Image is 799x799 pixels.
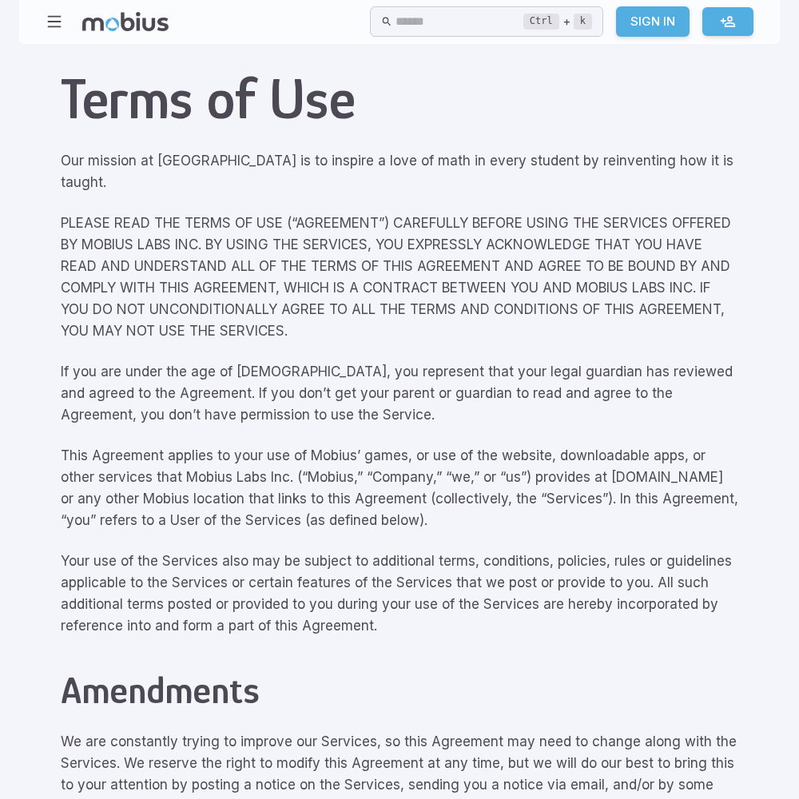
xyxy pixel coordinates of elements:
[523,14,559,30] kbd: Ctrl
[616,6,690,37] a: Sign In
[61,551,738,637] p: Your use of the Services also may be subject to additional terms, conditions, policies, rules or ...
[574,14,592,30] kbd: k
[61,66,738,131] h1: Terms of Use
[61,445,738,531] p: This Agreement applies to your use of Mobius’ games, or use of the website, downloadable apps, or...
[523,12,592,31] div: +
[61,669,738,712] h2: Amendments
[61,213,738,342] p: PLEASE READ THE TERMS OF USE (“AGREEMENT”) CAREFULLY BEFORE USING THE SERVICES OFFERED BY MOBIUS ...
[61,150,738,193] p: Our mission at [GEOGRAPHIC_DATA] is to inspire a love of math in every student by reinventing how...
[61,361,738,426] p: If you are under the age of [DEMOGRAPHIC_DATA], you represent that your legal guardian has review...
